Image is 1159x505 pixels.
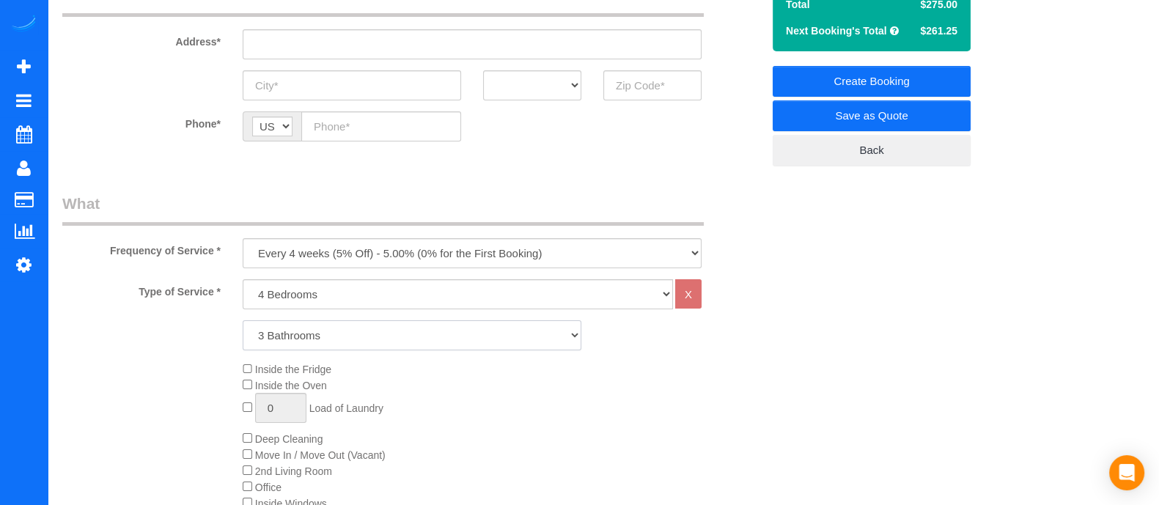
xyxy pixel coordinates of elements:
input: City* [243,70,461,100]
a: Save as Quote [773,100,971,131]
img: Automaid Logo [9,15,38,35]
legend: What [62,193,704,226]
span: Inside the Oven [255,380,327,391]
span: Load of Laundry [309,402,383,414]
label: Address* [51,29,232,49]
label: Type of Service * [51,279,232,299]
strong: Next Booking's Total [786,25,887,37]
span: Inside the Fridge [255,364,331,375]
div: Open Intercom Messenger [1109,455,1144,490]
input: Phone* [301,111,461,141]
a: Back [773,135,971,166]
input: Zip Code* [603,70,702,100]
span: Office [255,482,282,493]
span: 2nd Living Room [255,465,332,477]
a: Create Booking [773,66,971,97]
span: Deep Cleaning [255,433,323,445]
span: Move In / Move Out (Vacant) [255,449,386,461]
label: Phone* [51,111,232,131]
span: $261.25 [920,25,957,37]
label: Frequency of Service * [51,238,232,258]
